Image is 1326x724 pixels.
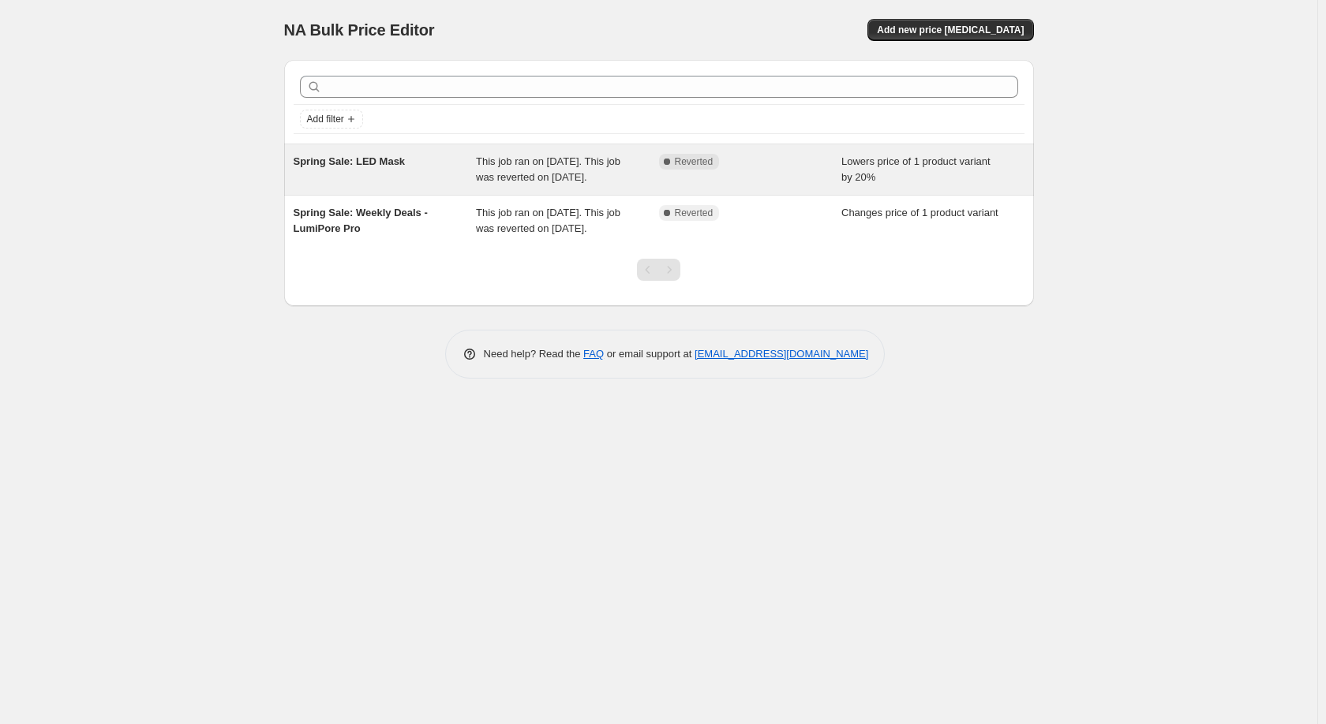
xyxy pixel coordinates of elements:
span: This job ran on [DATE]. This job was reverted on [DATE]. [476,155,620,183]
span: NA Bulk Price Editor [284,21,435,39]
span: Lowers price of 1 product variant by 20% [841,155,991,183]
span: Reverted [675,207,714,219]
button: Add new price [MEDICAL_DATA] [867,19,1033,41]
span: Spring Sale: Weekly Deals - LumiPore Pro [294,207,428,234]
nav: Pagination [637,259,680,281]
a: FAQ [583,348,604,360]
span: or email support at [604,348,695,360]
a: [EMAIL_ADDRESS][DOMAIN_NAME] [695,348,868,360]
span: Reverted [675,155,714,168]
span: Need help? Read the [484,348,584,360]
span: Add new price [MEDICAL_DATA] [877,24,1024,36]
span: This job ran on [DATE]. This job was reverted on [DATE]. [476,207,620,234]
span: Spring Sale: LED Mask [294,155,406,167]
span: Changes price of 1 product variant [841,207,998,218]
button: Add filter [300,110,363,129]
span: Add filter [307,113,344,125]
